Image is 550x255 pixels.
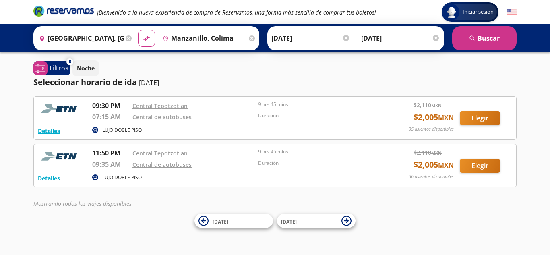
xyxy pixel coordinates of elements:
[97,8,376,16] em: ¡Bienvenido a la nueva experiencia de compra de Reservamos, una forma más sencilla de comprar tus...
[92,112,128,122] p: 07:15 AM
[414,148,442,157] span: $ 2,110
[102,174,142,181] p: LUJO DOBLE PISO
[414,159,454,171] span: $ 2,005
[102,126,142,134] p: LUJO DOBLE PISO
[431,150,442,156] small: MXN
[38,126,60,135] button: Detalles
[92,160,128,169] p: 09:35 AM
[431,102,442,108] small: MXN
[194,214,273,228] button: [DATE]
[38,101,82,117] img: RESERVAMOS
[132,149,188,157] a: Central Tepotzotlan
[460,111,500,125] button: Elegir
[38,174,60,182] button: Detalles
[38,148,82,164] img: RESERVAMOS
[438,113,454,122] small: MXN
[132,113,192,121] a: Central de autobuses
[139,78,159,87] p: [DATE]
[460,159,500,173] button: Elegir
[92,148,128,158] p: 11:50 PM
[33,5,94,19] a: Brand Logo
[409,126,454,133] p: 35 asientos disponibles
[132,102,188,110] a: Central Tepotzotlan
[77,64,95,73] p: Noche
[258,160,380,167] p: Duración
[507,7,517,17] button: English
[33,76,137,88] p: Seleccionar horario de ida
[69,58,71,65] span: 0
[409,173,454,180] p: 36 asientos disponibles
[361,28,440,48] input: Opcional
[459,8,497,16] span: Iniciar sesión
[159,28,247,48] input: Buscar Destino
[277,214,356,228] button: [DATE]
[258,112,380,119] p: Duración
[281,218,297,225] span: [DATE]
[33,5,94,17] i: Brand Logo
[414,111,454,123] span: $ 2,005
[438,161,454,170] small: MXN
[258,101,380,108] p: 9 hrs 45 mins
[258,148,380,155] p: 9 hrs 45 mins
[33,200,132,207] em: Mostrando todos los viajes disponibles
[452,26,517,50] button: Buscar
[414,101,442,109] span: $ 2,110
[271,28,350,48] input: Elegir Fecha
[213,218,228,225] span: [DATE]
[132,161,192,168] a: Central de autobuses
[36,28,124,48] input: Buscar Origen
[72,60,99,76] button: Noche
[33,61,70,75] button: 0Filtros
[50,63,68,73] p: Filtros
[92,101,128,110] p: 09:30 PM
